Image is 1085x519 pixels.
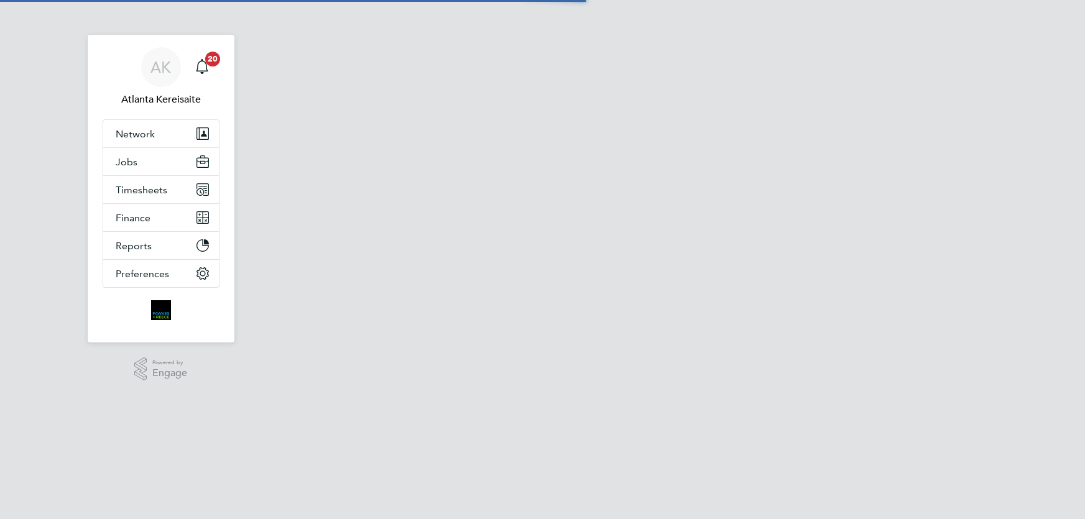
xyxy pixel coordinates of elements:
a: Powered byEngage [134,357,187,381]
span: Timesheets [116,184,167,196]
a: Go to home page [103,300,219,320]
span: Network [116,128,155,140]
span: Powered by [152,357,187,368]
nav: Main navigation [88,35,234,342]
span: 20 [205,52,220,67]
span: Reports [116,240,152,252]
a: AKAtlanta Kereisaite [103,47,219,107]
span: Atlanta Kereisaite [103,92,219,107]
span: Engage [152,368,187,379]
span: AK [150,59,171,75]
span: Finance [116,212,150,224]
button: Network [103,120,219,147]
span: Jobs [116,156,137,168]
button: Jobs [103,148,219,175]
button: Preferences [103,260,219,287]
button: Reports [103,232,219,259]
button: Finance [103,204,219,231]
img: bromak-logo-retina.png [151,300,171,320]
a: 20 [190,47,215,87]
span: Preferences [116,268,169,280]
button: Timesheets [103,176,219,203]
